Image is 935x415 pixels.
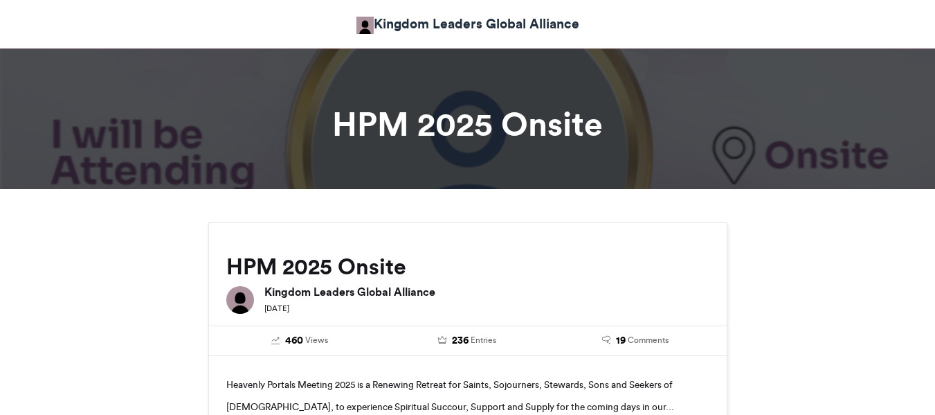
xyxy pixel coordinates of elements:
[394,333,541,348] a: 236 Entries
[356,17,374,34] img: Kingdom Leaders Global Alliance
[226,254,709,279] h2: HPM 2025 Onsite
[628,334,669,346] span: Comments
[226,286,254,314] img: Kingdom Leaders Global Alliance
[226,333,374,348] a: 460 Views
[84,107,852,141] h1: HPM 2025 Onsite
[285,333,303,348] span: 460
[264,303,289,313] small: [DATE]
[452,333,469,348] span: 236
[305,334,328,346] span: Views
[616,333,626,348] span: 19
[356,14,579,34] a: Kingdom Leaders Global Alliance
[562,333,709,348] a: 19 Comments
[471,334,496,346] span: Entries
[877,360,921,401] iframe: chat widget
[264,286,709,297] h6: Kingdom Leaders Global Alliance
